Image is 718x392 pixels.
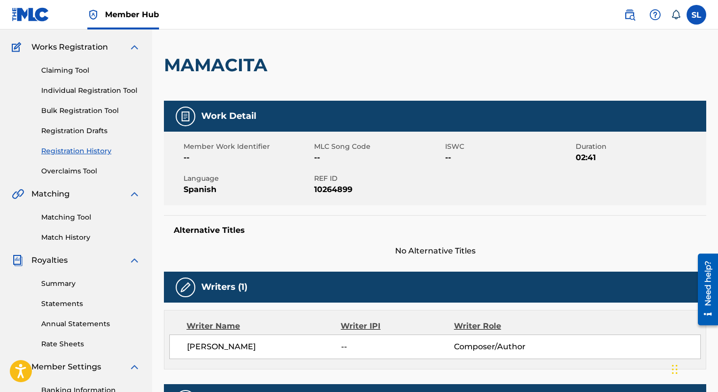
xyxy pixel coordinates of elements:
div: Arrastrar [672,355,678,384]
a: Registration Drafts [41,126,140,136]
img: Royalties [12,254,24,266]
a: Match History [41,232,140,243]
a: CatalogCatalog [12,18,62,29]
a: Matching Tool [41,212,140,223]
div: User Menu [687,5,706,25]
h2: MAMACITA [164,54,272,76]
div: Help [645,5,665,25]
h5: Work Detail [201,111,256,122]
img: expand [129,41,140,53]
a: Individual Registration Tool [41,85,140,96]
span: Language [184,173,312,184]
span: Duration [576,141,704,152]
span: MLC Song Code [314,141,442,152]
img: MLC Logo [12,7,50,22]
a: Overclaims Tool [41,166,140,176]
span: Composer/Author [454,341,557,353]
iframe: Chat Widget [669,345,718,392]
a: Claiming Tool [41,65,140,76]
iframe: Resource Center [691,250,718,329]
span: 02:41 [576,152,704,164]
h5: Writers (1) [201,281,247,293]
img: Top Rightsholder [87,9,99,21]
img: expand [129,188,140,200]
span: Spanish [184,184,312,196]
a: Registration History [41,146,140,156]
div: Writer Role [454,320,557,332]
img: expand [129,361,140,373]
span: Member Work Identifier [184,141,312,152]
span: -- [184,152,312,164]
span: -- [445,152,573,164]
div: Notifications [671,10,681,20]
a: Bulk Registration Tool [41,106,140,116]
div: Widget de chat [669,345,718,392]
span: -- [314,152,442,164]
span: Royalties [31,254,68,266]
img: Work Detail [180,111,191,122]
span: Member Hub [105,9,159,20]
img: Works Registration [12,41,25,53]
img: search [624,9,636,21]
img: Member Settings [12,361,24,373]
span: ISWC [445,141,573,152]
span: 10264899 [314,184,442,196]
a: Statements [41,299,140,309]
span: Works Registration [31,41,108,53]
a: Public Search [620,5,639,25]
span: REF ID [314,173,442,184]
h5: Alternative Titles [174,225,696,235]
span: [PERSON_NAME] [187,341,341,353]
a: Annual Statements [41,319,140,329]
img: Matching [12,188,24,200]
a: Summary [41,279,140,289]
img: help [649,9,661,21]
img: Writers [180,281,191,293]
div: Writer Name [186,320,341,332]
span: -- [341,341,454,353]
div: Writer IPI [341,320,454,332]
a: Rate Sheets [41,339,140,349]
span: Member Settings [31,361,101,373]
img: expand [129,254,140,266]
span: No Alternative Titles [164,245,706,257]
span: Matching [31,188,70,200]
